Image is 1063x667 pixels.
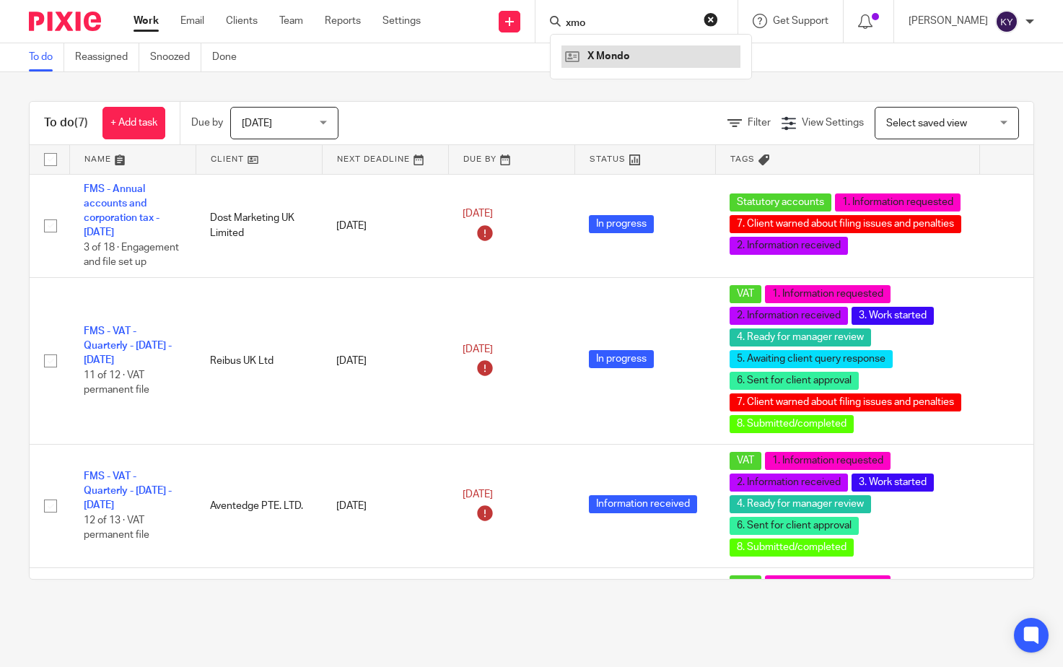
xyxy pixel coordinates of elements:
span: 1. Information requested [765,285,891,303]
span: 6. Sent for client approval [730,517,859,535]
span: VAT [730,452,761,470]
td: Dost Marketing UK Limited [196,174,322,277]
a: Reassigned [75,43,139,71]
a: + Add task [102,107,165,139]
p: Due by [191,115,223,130]
span: 1. Information requested [765,575,891,593]
span: 7. Client warned about filing issues and penalties [730,393,961,411]
a: Email [180,14,204,28]
span: 2. Information received [730,307,848,325]
a: Work [134,14,159,28]
span: Filter [748,118,771,128]
td: [DATE] [322,444,448,567]
span: 6. Sent for client approval [730,372,859,390]
span: [DATE] [463,489,493,500]
span: 3. Work started [852,474,934,492]
a: Settings [382,14,421,28]
span: 5. Awaiting client query response [730,350,893,368]
span: 1. Information requested [835,193,961,212]
span: View Settings [802,118,864,128]
h1: To do [44,115,88,131]
img: svg%3E [995,10,1018,33]
span: 7. Client warned about filing issues and penalties [730,215,961,233]
span: VAT [730,285,761,303]
span: 3 of 18 · Engagement and file set up [84,243,179,268]
span: Get Support [773,16,828,26]
button: Clear [704,12,718,27]
td: [DATE] [322,277,448,444]
span: [DATE] [463,209,493,219]
td: Reibus UK Ltd [196,277,322,444]
span: Information received [589,495,697,513]
a: FMS - Annual accounts and corporation tax - [DATE] [84,184,159,238]
span: 8. Submitted/completed [730,415,854,433]
span: 1. Information requested [765,452,891,470]
a: Reports [325,14,361,28]
a: Done [212,43,248,71]
span: Select saved view [886,118,967,128]
span: 12 of 13 · VAT permanent file [84,515,149,541]
input: Search [564,17,694,30]
a: Team [279,14,303,28]
span: 2. Information received [730,237,848,255]
span: VAT [730,575,761,593]
span: Tags [730,155,755,163]
span: 4. Ready for manager review [730,328,871,346]
td: [DATE] [322,174,448,277]
span: (7) [74,117,88,128]
a: Snoozed [150,43,201,71]
span: [DATE] [463,344,493,354]
img: Pixie [29,12,101,31]
td: Aventedge PTE. LTD. [196,444,322,567]
span: 8. Submitted/completed [730,539,854,557]
a: FMS - VAT - Quarterly - [DATE] - [DATE] [84,326,172,366]
span: 11 of 12 · VAT permanent file [84,370,149,396]
span: 3. Work started [852,307,934,325]
a: To do [29,43,64,71]
a: Clients [226,14,258,28]
span: In progress [589,215,654,233]
span: [DATE] [242,118,272,128]
a: FMS - VAT - Quarterly - [DATE] - [DATE] [84,471,172,511]
span: 2. Information received [730,474,848,492]
span: In progress [589,350,654,368]
span: 4. Ready for manager review [730,495,871,513]
span: Statutory accounts [730,193,831,212]
p: [PERSON_NAME] [909,14,988,28]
